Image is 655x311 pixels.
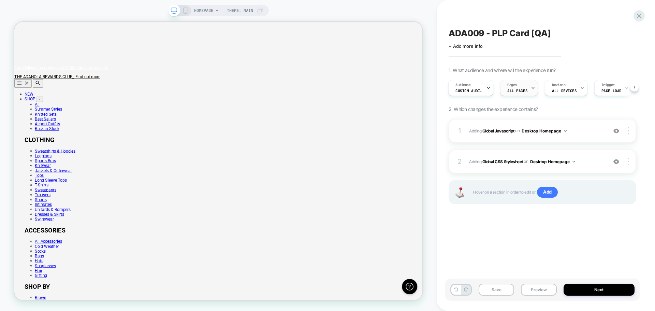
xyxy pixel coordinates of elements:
[27,240,50,247] a: Intimates
[194,5,213,16] span: HOMEPAGE
[455,83,471,87] span: Audience
[27,253,66,260] a: Dresses & Skirts
[524,158,528,165] span: on
[482,128,514,133] b: Global Javascript
[27,182,55,188] a: Sports Bras
[27,201,39,208] a: Tops
[27,260,53,266] a: Swimwear
[479,284,514,296] button: Save
[456,155,463,168] div: 2
[27,120,56,126] a: Knitted Sets
[27,289,63,296] a: All Accessories
[27,139,60,146] a: Back in Stock
[14,153,544,162] h2: CLOTHING
[14,273,544,283] h2: ACCESSORIES
[27,188,48,195] a: Knitwear
[453,187,466,198] img: Joystick
[515,127,520,135] span: on
[227,5,253,16] span: Theme: MAIN
[449,106,538,112] span: 2. Which changes the experience contains?
[522,127,567,135] button: Desktop Homepage
[27,133,61,139] a: Airport Outfits
[27,247,75,253] a: Unitards & Rompers
[27,195,77,201] a: Jackets & Outerwear
[552,83,565,87] span: Devices
[449,43,483,49] span: + Add more info
[456,125,463,137] div: 1
[601,88,622,93] span: Page Load
[613,128,619,134] img: crossed eye
[27,302,42,309] a: Socks
[552,88,577,93] span: ALL DEVICES
[27,221,56,227] a: Sweatpants
[530,157,575,166] button: Desktop Homepage
[27,214,45,221] a: T-Shirts
[572,161,575,162] img: down arrow
[27,208,70,214] a: Long Sleeve Tops
[482,159,523,164] b: Global CSS Stylesheet
[27,234,43,240] a: Shorts
[507,88,527,93] span: ALL PAGES
[521,284,556,296] button: Preview
[27,175,49,182] a: Leggings
[27,227,48,234] a: Trousers
[27,107,33,113] a: All
[564,130,567,132] img: down arrow
[564,284,635,296] button: Next
[628,158,629,165] img: close
[469,127,604,135] span: Adding
[613,159,619,165] img: crossed eye
[601,83,615,87] span: Trigger
[473,187,629,198] span: Hover on a section in order to edit or
[628,127,629,135] img: close
[537,187,558,198] span: Add
[27,296,59,302] a: Cold Weather
[469,157,604,166] span: Adding
[27,113,64,120] a: Summer Styles
[14,100,28,106] a: SHOP
[449,67,555,73] span: 1. What audience and where will the experience run?
[27,169,82,175] a: Sweatshirts & Hoodies
[14,93,25,100] a: NEW
[455,88,483,93] span: Custom Audience
[27,126,55,133] a: Best Sellers
[507,83,517,87] span: Pages
[449,28,551,38] span: ADA009 - PLP Card [QA]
